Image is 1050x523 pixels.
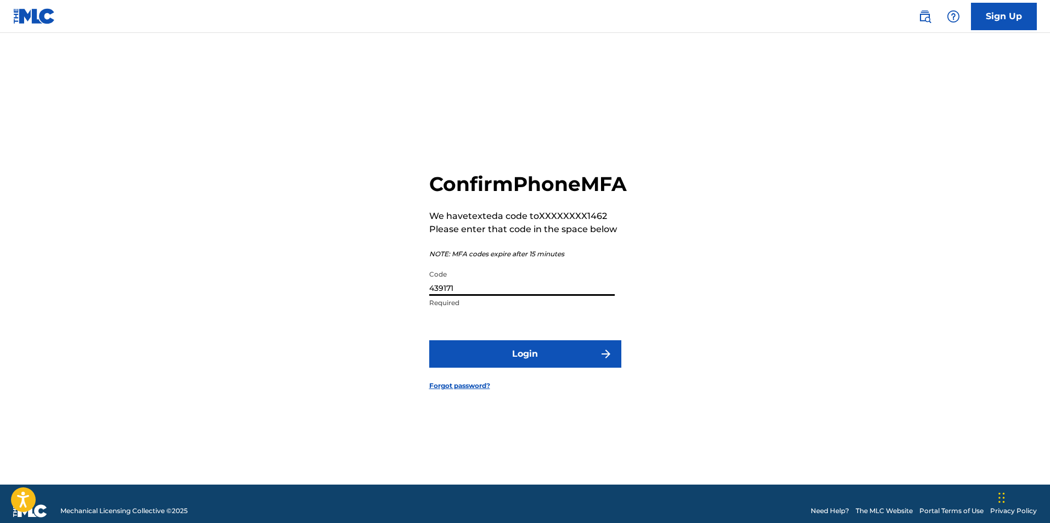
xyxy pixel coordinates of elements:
[856,506,913,516] a: The MLC Website
[947,10,960,23] img: help
[811,506,849,516] a: Need Help?
[429,298,615,308] p: Required
[60,506,188,516] span: Mechanical Licensing Collective © 2025
[942,5,964,27] div: Help
[914,5,936,27] a: Public Search
[919,506,984,516] a: Portal Terms of Use
[429,249,627,259] p: NOTE: MFA codes expire after 15 minutes
[13,8,55,24] img: MLC Logo
[971,3,1037,30] a: Sign Up
[429,172,627,196] h2: Confirm Phone MFA
[990,506,1037,516] a: Privacy Policy
[429,381,490,391] a: Forgot password?
[599,347,613,361] img: f7272a7cc735f4ea7f67.svg
[998,481,1005,514] div: Drag
[429,210,627,223] p: We have texted a code to XXXXXXXX1462
[429,340,621,368] button: Login
[13,504,47,518] img: logo
[429,223,627,236] p: Please enter that code in the space below
[918,10,931,23] img: search
[995,470,1050,523] iframe: Chat Widget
